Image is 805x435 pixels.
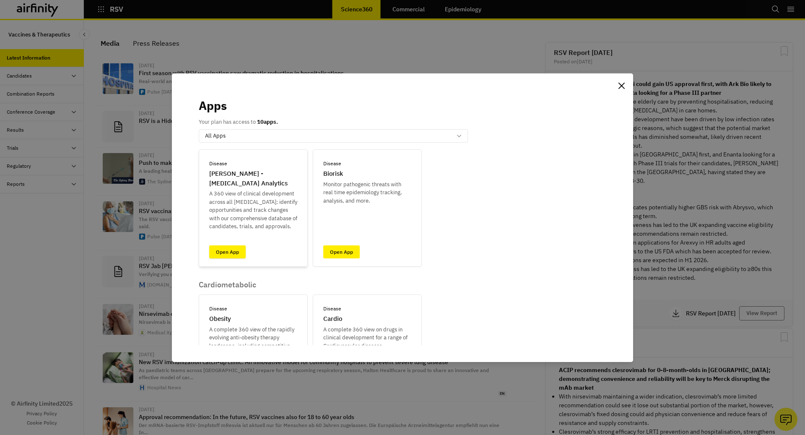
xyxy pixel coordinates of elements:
b: 10 apps. [257,118,278,125]
a: Open App [323,245,360,258]
p: A complete 360 view of the rapidly evolving anti-obesity therapy landscape, including competitive... [209,326,297,375]
button: Close [615,79,628,93]
p: Obesity [209,314,231,324]
p: Cardiometabolic [199,280,422,289]
p: [PERSON_NAME] - [MEDICAL_DATA] Analytics [209,169,297,188]
p: Disease [323,305,341,313]
p: A 360 view of clinical development across all [MEDICAL_DATA]; identify opportunities and track ch... [209,190,297,231]
p: Disease [209,305,227,313]
p: Monitor pathogenic threats with real time epidemiology tracking, analysis, and more. [323,180,411,205]
p: Cardio [323,314,342,324]
p: Biorisk [323,169,343,179]
p: Your plan has access to [199,118,278,126]
a: Open App [209,245,246,258]
p: Disease [323,160,341,167]
p: Disease [209,160,227,167]
p: A complete 360 view on drugs in clinical development for a range of Cardiovascular diseases. [323,326,411,350]
p: Apps [199,97,227,115]
p: All Apps [205,132,226,140]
